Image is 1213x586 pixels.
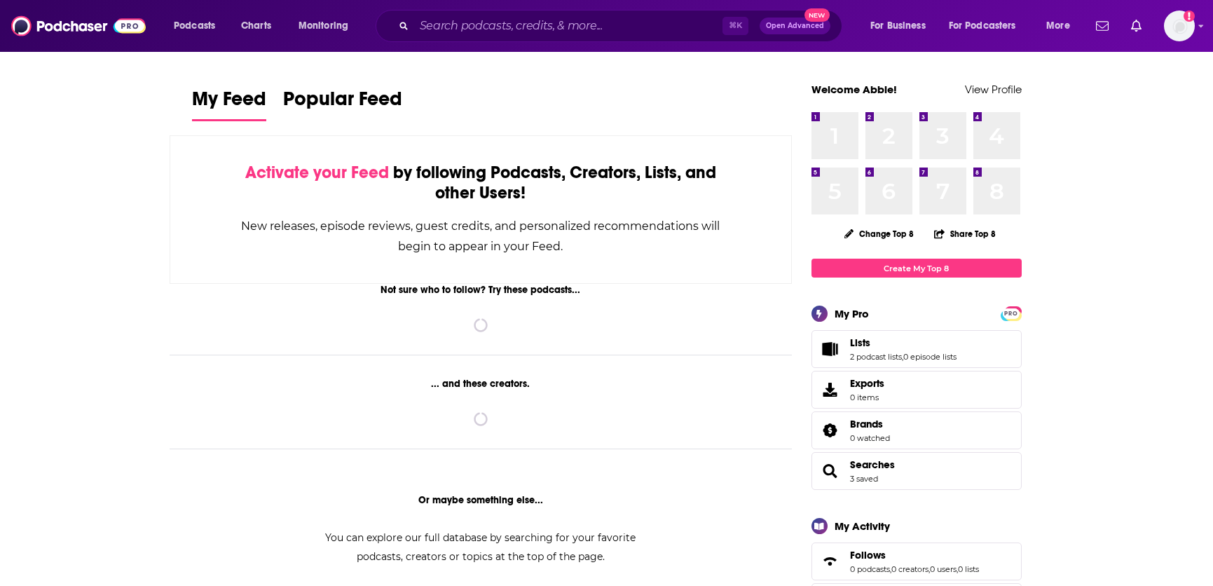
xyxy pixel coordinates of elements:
[1164,11,1195,41] button: Show profile menu
[11,13,146,39] img: Podchaser - Follow, Share and Rate Podcasts
[192,87,266,121] a: My Feed
[850,336,957,349] a: Lists
[1164,11,1195,41] img: User Profile
[933,220,996,247] button: Share Top 8
[170,494,793,506] div: Or maybe something else...
[816,552,844,571] a: Follows
[811,452,1022,490] span: Searches
[1036,15,1088,37] button: open menu
[1003,308,1020,319] span: PRO
[170,284,793,296] div: Not sure who to follow? Try these podcasts...
[1125,14,1147,38] a: Show notifications dropdown
[940,15,1036,37] button: open menu
[902,352,903,362] span: ,
[816,461,844,481] a: Searches
[760,18,830,34] button: Open AdvancedNew
[1046,16,1070,36] span: More
[283,87,402,121] a: Popular Feed
[850,377,884,390] span: Exports
[850,393,884,402] span: 0 items
[816,380,844,400] span: Exports
[870,16,926,36] span: For Business
[850,418,883,430] span: Brands
[308,529,653,566] div: You can explore our full database by searching for your favorite podcasts, creators or topics at ...
[1164,11,1195,41] span: Logged in as abbie.hatfield
[811,543,1022,580] span: Follows
[816,339,844,359] a: Lists
[240,216,722,257] div: New releases, episode reviews, guest credits, and personalized recommendations will begin to appe...
[850,549,979,561] a: Follows
[414,15,722,37] input: Search podcasts, credits, & more...
[811,411,1022,449] span: Brands
[861,15,943,37] button: open menu
[299,16,348,36] span: Monitoring
[811,330,1022,368] span: Lists
[232,15,280,37] a: Charts
[289,15,366,37] button: open menu
[850,433,890,443] a: 0 watched
[835,519,890,533] div: My Activity
[958,564,979,574] a: 0 lists
[930,564,957,574] a: 0 users
[835,307,869,320] div: My Pro
[949,16,1016,36] span: For Podcasters
[722,17,748,35] span: ⌘ K
[957,564,958,574] span: ,
[283,87,402,119] span: Popular Feed
[965,83,1022,96] a: View Profile
[850,458,895,471] a: Searches
[1184,11,1195,22] svg: Add a profile image
[890,564,891,574] span: ,
[1003,308,1020,318] a: PRO
[766,22,824,29] span: Open Advanced
[240,163,722,203] div: by following Podcasts, Creators, Lists, and other Users!
[850,418,890,430] a: Brands
[850,564,890,574] a: 0 podcasts
[903,352,957,362] a: 0 episode lists
[811,371,1022,409] a: Exports
[816,421,844,440] a: Brands
[389,10,856,42] div: Search podcasts, credits, & more...
[164,15,233,37] button: open menu
[192,87,266,119] span: My Feed
[174,16,215,36] span: Podcasts
[850,352,902,362] a: 2 podcast lists
[811,259,1022,278] a: Create My Top 8
[850,336,870,349] span: Lists
[928,564,930,574] span: ,
[850,549,886,561] span: Follows
[891,564,928,574] a: 0 creators
[241,16,271,36] span: Charts
[804,8,830,22] span: New
[811,83,897,96] a: Welcome Abbie!
[245,162,389,183] span: Activate your Feed
[1090,14,1114,38] a: Show notifications dropdown
[850,474,878,484] a: 3 saved
[836,225,923,243] button: Change Top 8
[170,378,793,390] div: ... and these creators.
